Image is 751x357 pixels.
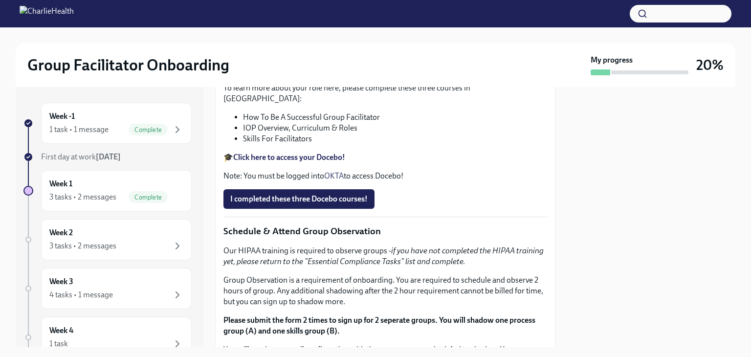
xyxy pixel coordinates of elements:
[27,55,229,75] h2: Group Facilitator Onboarding
[49,178,72,189] h6: Week 1
[49,290,113,300] div: 4 tasks • 1 message
[129,194,168,201] span: Complete
[223,315,535,335] strong: Please submit the form 2 times to sign up for 2 seperate groups. You will shadow one process grou...
[49,111,75,122] h6: Week -1
[23,170,192,211] a: Week 13 tasks • 2 messagesComplete
[223,246,544,266] em: if you have not completed the HIPAA training yet, please return to the "Essential Compliance Task...
[49,192,116,202] div: 3 tasks • 2 messages
[20,6,74,22] img: CharlieHealth
[23,219,192,260] a: Week 23 tasks • 2 messages
[243,112,547,123] li: How To Be A Successful Group Facilitator
[223,275,547,307] p: Group Observation is a requirement of onboarding. You are required to schedule and observe 2 hour...
[96,152,121,161] strong: [DATE]
[230,194,368,204] span: I completed these three Docebo courses!
[23,152,192,162] a: First day at work[DATE]
[49,124,109,135] div: 1 task • 1 message
[223,189,375,209] button: I completed these three Docebo courses!
[223,225,547,238] p: Schedule & Attend Group Observation
[223,245,547,267] p: Our HIPAA training is required to observe groups -
[591,55,633,66] strong: My progress
[324,171,344,180] a: OKTA
[23,103,192,144] a: Week -11 task • 1 messageComplete
[243,134,547,144] li: Skills For Facilitators
[223,83,547,104] p: To learn more about your role here, please complete these three courses in [GEOGRAPHIC_DATA]:
[49,325,73,336] h6: Week 4
[233,153,345,162] a: Click here to access your Docebo!
[49,338,68,349] div: 1 task
[129,126,168,134] span: Complete
[41,152,121,161] span: First day at work
[49,241,116,251] div: 3 tasks • 2 messages
[223,152,547,163] p: 🎓
[49,227,73,238] h6: Week 2
[243,123,547,134] li: IOP Overview, Curriculum & Roles
[696,56,724,74] h3: 20%
[49,276,73,287] h6: Week 3
[223,171,547,181] p: Note: You must be logged into to access Docebo!
[23,268,192,309] a: Week 34 tasks • 1 message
